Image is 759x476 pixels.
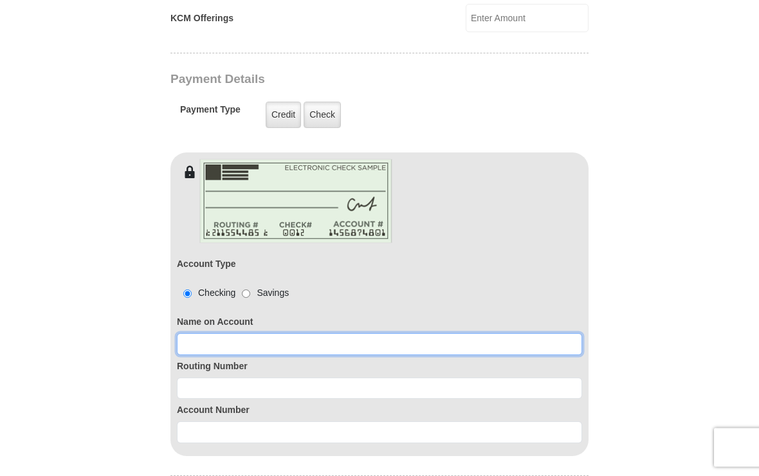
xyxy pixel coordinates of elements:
[304,102,341,129] label: Check
[177,287,289,300] div: Checking Savings
[177,316,582,329] label: Name on Account
[177,258,236,271] label: Account Type
[177,404,582,417] label: Account Number
[180,105,241,122] h5: Payment Type
[466,5,589,33] input: Enter Amount
[170,12,233,26] label: KCM Offerings
[170,73,498,87] h3: Payment Details
[199,160,392,244] img: check-en.png
[266,102,301,129] label: Credit
[177,360,582,374] label: Routing Number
